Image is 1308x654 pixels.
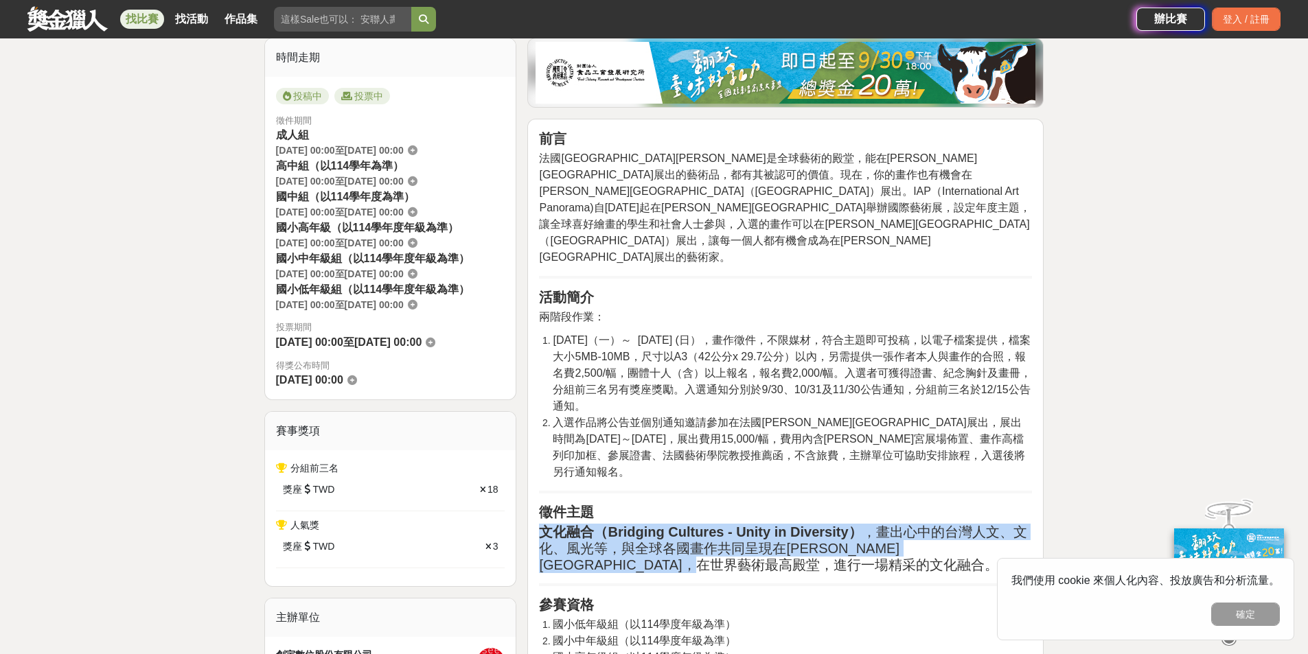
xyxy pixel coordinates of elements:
span: [DATE] 00:00 [345,237,404,248]
span: [DATE] 00:00 [276,374,343,386]
span: [DATE] 00:00 [276,268,335,279]
span: [DATE]（一）～ [DATE] (日），畫作徵件，不限媒材，符合主題即可投稿，以電子檔案提供，檔案大小5MB-10MB，尺寸以A3（42公分x 29.7公分）以內，另需提供一張作者本人與畫作... [553,334,1031,412]
span: 投稿中 [276,88,329,104]
span: 投票期間 [276,320,505,334]
span: 3 [493,541,498,552]
img: b0ef2173-5a9d-47ad-b0e3-de335e335c0a.jpg [536,42,1035,104]
span: [DATE] 00:00 [276,176,335,187]
span: 國小低年級組（以114學年度年級為準） [276,283,470,295]
span: 至 [335,237,345,248]
span: 至 [335,176,345,187]
a: 作品集 [219,10,263,29]
div: 主辦單位 [265,598,516,637]
span: 國小中年級組（以114學度年級為準） [553,635,736,646]
span: 我們使用 cookie 來個人化內容、投放廣告和分析流量。 [1011,574,1280,586]
span: [DATE] 00:00 [345,207,404,218]
span: 成人組 [276,129,309,141]
span: 獎座 [283,539,302,554]
span: [DATE] 00:00 [276,207,335,218]
span: 國小中年級組（以114學年度年級為準） [276,253,470,264]
span: 入選作品將公告並個別通知邀請參加在法國[PERSON_NAME][GEOGRAPHIC_DATA]展出，展出時間為[DATE]～[DATE]，展出費用15,000/幅，費用內含[PERSON_N... [553,417,1025,478]
span: 至 [335,268,345,279]
span: 投票中 [334,88,390,104]
span: 國中組（以114學年度為準） [276,191,415,202]
span: [DATE] 00:00 [354,336,422,348]
a: 找比賽 [120,10,164,29]
strong: 文化融合（Bridging Cultures - Unity in Diversity） [539,524,862,539]
a: 辦比賽 [1136,8,1205,31]
span: 高中組（以114學年為準） [276,160,404,172]
span: 徵件期間 [276,115,312,126]
div: 登入 / 註冊 [1212,8,1281,31]
span: 分組前三名 [290,463,339,474]
strong: 參賽資格 [539,597,594,612]
span: 至 [335,207,345,218]
span: 至 [335,145,345,156]
input: 這樣Sale也可以： 安聯人壽創意銷售法募集 [274,7,411,32]
img: ff197300-f8ee-455f-a0ae-06a3645bc375.jpg [1174,528,1284,620]
span: [DATE] 00:00 [345,268,404,279]
span: 兩階段作業： [539,311,605,323]
span: [DATE] 00:00 [276,336,343,348]
strong: 前言 [539,131,566,146]
h2: ，畫出心中的台灣人文、文化、風光等，與全球各國畫作共同呈現在[PERSON_NAME][GEOGRAPHIC_DATA]，在世界藝術最高殿堂，進行一場精采的文化融合。 [539,524,1032,573]
button: 確定 [1211,603,1280,626]
span: 人氣獎 [290,519,319,530]
span: 獎座 [283,482,302,497]
span: 得獎公布時間 [276,359,505,373]
span: [DATE] 00:00 [276,237,335,248]
span: 18 [487,484,498,495]
span: [DATE] 00:00 [345,176,404,187]
span: [DATE] 00:00 [345,299,404,310]
span: 至 [335,299,345,310]
span: 至 [343,336,354,348]
span: TWD [313,539,335,554]
span: [DATE] 00:00 [276,299,335,310]
a: 找活動 [170,10,214,29]
span: TWD [313,482,335,497]
span: 法國[GEOGRAPHIC_DATA][PERSON_NAME]是全球藝術的殿堂，能在[PERSON_NAME][GEOGRAPHIC_DATA]展出的藝術品，都有其被認可的價值。現在，你的畫作... [539,152,1031,263]
div: 時間走期 [265,38,516,77]
span: [DATE] 00:00 [345,145,404,156]
span: 國小高年級（以114學年度年級為準） [276,222,459,233]
div: 賽事獎項 [265,412,516,450]
span: 國小低年級組（以114學度年級為準） [553,618,736,630]
strong: 徵件主題 [539,504,594,519]
span: [DATE] 00:00 [276,145,335,156]
strong: 活動簡介 [539,290,594,305]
